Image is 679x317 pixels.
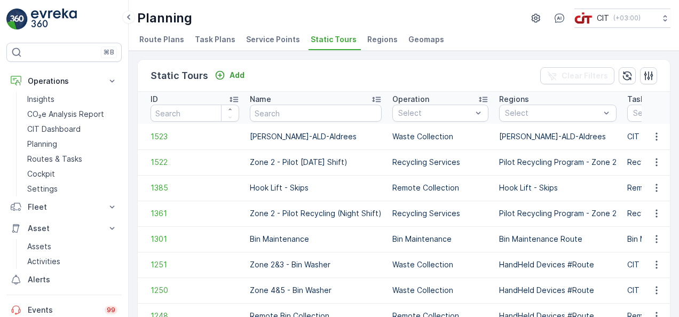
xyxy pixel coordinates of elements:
a: 1251 [151,259,239,270]
p: Waste Collection [392,285,488,296]
p: Activities [27,256,60,267]
p: Zone 2&3 - Bin Washer [250,259,382,270]
p: Settings [27,184,58,194]
a: 1385 [151,183,239,193]
p: [PERSON_NAME]-ALD-Aldrees [499,131,617,142]
span: Regions [367,34,398,45]
p: Pilot Recycling Program - Zone 2 [499,157,617,168]
p: ( +03:00 ) [613,14,641,22]
p: HandHeld Devices #Route [499,259,617,270]
a: CO₂e Analysis Report [23,107,122,122]
p: Waste Collection [392,259,488,270]
span: Task Plans [195,34,235,45]
p: Bin Maintenance [250,234,382,244]
a: Insights [23,92,122,107]
img: logo_light-DOdMpM7g.png [31,9,77,30]
p: Select [505,108,600,118]
a: Settings [23,181,122,196]
p: ⌘B [104,48,114,57]
p: Cockpit [27,169,55,179]
img: cit-logo_pOk6rL0.png [574,12,593,24]
a: 1522 [151,157,239,168]
a: Cockpit [23,167,122,181]
p: Regions [499,94,529,105]
p: Operations [28,76,100,86]
p: Name [250,94,271,105]
p: Bin Maintenance [392,234,488,244]
span: Service Points [246,34,300,45]
p: Operation [392,94,429,105]
p: Remote Collection [392,183,488,193]
button: Clear Filters [540,67,614,84]
input: Search [250,105,382,122]
p: Zone 2 - Pilot [DATE] Shift) [250,157,382,168]
p: Recycling Services [392,208,488,219]
input: Search [151,105,239,122]
a: CIT Dashboard [23,122,122,137]
p: Assets [27,241,51,252]
p: Pilot Recycling Program - Zone 2 [499,208,617,219]
span: Geomaps [408,34,444,45]
p: Zone 4&5 - Bin Washer [250,285,382,296]
button: CIT(+03:00) [574,9,670,28]
p: 99 [106,305,116,315]
p: Bin Maintenance Route [499,234,617,244]
button: Operations [6,70,122,92]
p: Add [230,70,244,81]
p: Planning [137,10,192,27]
a: Activities [23,254,122,269]
a: 1301 [151,234,239,244]
p: Asset [28,223,100,234]
a: 1250 [151,285,239,296]
p: Clear Filters [562,70,608,81]
img: logo [6,9,28,30]
p: Alerts [28,274,117,285]
p: Fleet [28,202,100,212]
p: Static Tours [151,68,208,83]
span: Static Tours [311,34,357,45]
a: 1361 [151,208,239,219]
p: CO₂e Analysis Report [27,109,104,120]
p: CIT Dashboard [27,124,81,134]
p: Routes & Tasks [27,154,82,164]
p: [PERSON_NAME]-ALD-Aldrees [250,131,382,142]
button: Add [210,69,249,82]
p: Planning [27,139,57,149]
p: Insights [27,94,54,105]
span: Route Plans [139,34,184,45]
p: Hook Lift - Skips [250,183,382,193]
p: Select [398,108,472,118]
button: Asset [6,218,122,239]
p: ID [151,94,158,105]
p: Events [28,305,98,315]
a: 1523 [151,131,239,142]
p: Hook Lift - Skips [499,183,617,193]
p: CIT [597,13,609,23]
a: Alerts [6,269,122,290]
a: Assets [23,239,122,254]
p: Zone 2 - Pilot Recycling (Night Shift) [250,208,382,219]
a: Planning [23,137,122,152]
p: Recycling Services [392,157,488,168]
button: Fleet [6,196,122,218]
p: HandHeld Devices #Route [499,285,617,296]
a: Routes & Tasks [23,152,122,167]
p: Waste Collection [392,131,488,142]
